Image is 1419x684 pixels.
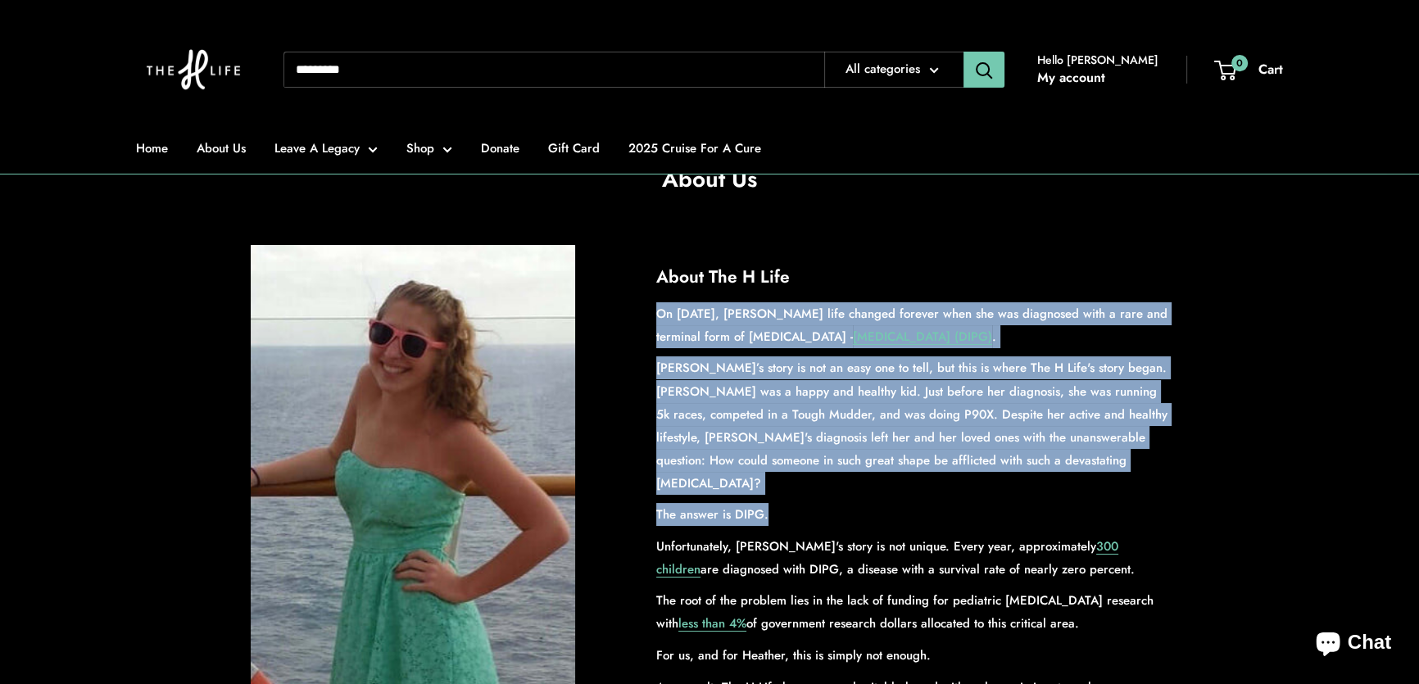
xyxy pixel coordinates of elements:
a: Gift Card [548,137,600,160]
span: Cart [1258,60,1283,79]
p: The answer is DIPG. [656,503,1168,526]
a: My account [1037,66,1105,90]
a: [MEDICAL_DATA] (DIPG) [853,328,992,346]
img: The H Life [136,16,251,123]
button: Search [963,52,1004,88]
h1: About Us [662,163,757,196]
a: 300 children [656,537,1118,578]
a: less than 4% [678,614,746,632]
p: [PERSON_NAME]’s story is not an easy one to tell, but this is where The H Life's story began. [PE... [656,356,1168,494]
input: Search... [283,52,824,88]
a: Shop [406,137,452,160]
p: The root of the problem lies in the lack of funding for pediatric [MEDICAL_DATA] research with of... [656,589,1168,635]
p: Unfortunately, [PERSON_NAME]'s story is not unique. Every year, approximately are diagnosed with ... [656,535,1168,581]
a: 0 Cart [1216,57,1283,82]
a: Home [136,137,168,160]
a: Donate [481,137,519,160]
h2: About The H Life [656,265,1168,291]
span: Hello [PERSON_NAME] [1037,49,1158,70]
p: On [DATE], [PERSON_NAME] life changed forever when she was diagnosed with a rare and terminal for... [656,302,1168,348]
p: For us, and for Heather, this is simply not enough. [656,644,1168,667]
span: 0 [1231,54,1248,70]
a: About Us [197,137,246,160]
a: Leave A Legacy [274,137,378,160]
a: 2025 Cruise For A Cure [628,137,761,160]
inbox-online-store-chat: Shopify online store chat [1301,618,1406,671]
